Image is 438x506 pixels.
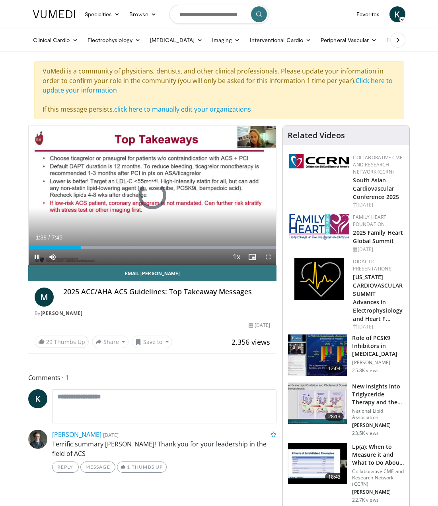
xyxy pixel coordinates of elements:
span: 1:38 [36,234,47,241]
input: Search topics, interventions [169,5,269,24]
div: VuMedi is a community of physicians, dentists, and other clinical professionals. Please update yo... [34,61,404,119]
img: 45ea033d-f728-4586-a1ce-38957b05c09e.150x105_q85_crop-smart_upscale.jpg [288,383,347,424]
p: National Lipid Association [352,408,405,421]
span: 18:43 [325,473,344,481]
p: [PERSON_NAME] [352,422,405,429]
span: 29 [46,338,53,346]
img: 3346fd73-c5f9-4d1f-bb16-7b1903aae427.150x105_q85_crop-smart_upscale.jpg [288,334,347,376]
div: Progress Bar [29,246,276,249]
span: Comments 1 [28,373,277,383]
a: 1 Thumbs Up [117,462,167,473]
a: M [35,288,54,307]
img: 7a20132b-96bf-405a-bedd-783937203c38.150x105_q85_crop-smart_upscale.jpg [288,443,347,485]
div: [DATE] [249,322,270,329]
a: Favorites [352,6,385,22]
a: Specialties [80,6,125,22]
img: Avatar [28,430,47,449]
div: Didactic Presentations [353,258,403,272]
div: By [35,310,271,317]
img: VuMedi Logo [33,10,75,18]
button: Share [92,336,129,348]
span: / [49,234,50,241]
h3: Role of PCSK9 Inhibitors in [MEDICAL_DATA] [352,334,405,358]
a: 12:04 Role of PCSK9 Inhibitors in [MEDICAL_DATA] [PERSON_NAME] 25.8K views [288,334,405,376]
a: Collaborative CME and Research Network (CCRN) [353,154,403,175]
p: [PERSON_NAME] [352,489,405,495]
video-js: Video Player [29,126,276,265]
a: Family Heart Foundation [353,214,386,228]
a: Electrophysiology [83,32,145,48]
h4: 2025 ACC/AHA ACS Guidelines: Top Takeaway Messages [63,288,271,296]
a: Interventional Cardio [245,32,316,48]
a: [PERSON_NAME] [52,430,101,439]
a: Business [382,32,422,48]
span: 2,356 views [232,337,270,347]
a: K [389,6,405,22]
p: 22.7K views [352,497,378,503]
span: 28:13 [325,413,344,421]
a: click here to manually edit your organizations [114,105,251,114]
span: 12:04 [325,365,344,373]
a: Email [PERSON_NAME] [28,265,277,281]
p: 23.5K views [352,430,378,436]
img: 1860aa7a-ba06-47e3-81a4-3dc728c2b4cf.png.150x105_q85_autocrop_double_scale_upscale_version-0.2.png [294,258,344,300]
div: [DATE] [353,246,403,253]
img: 96363db5-6b1b-407f-974b-715268b29f70.jpeg.150x105_q85_autocrop_double_scale_upscale_version-0.2.jpg [289,214,349,240]
a: 28:13 New Insights into Triglyceride Therapy and the Role of Omega-3 Fatty… National Lipid Associ... [288,382,405,436]
a: 29 Thumbs Up [35,336,89,348]
div: [DATE] [353,323,403,330]
img: a04ee3ba-8487-4636-b0fb-5e8d268f3737.png.150x105_q85_autocrop_double_scale_upscale_version-0.2.png [289,154,349,168]
a: [PERSON_NAME] [41,310,83,317]
button: Mute [45,249,60,265]
button: Save to [132,336,172,348]
a: 2025 Family Heart Global Summit [353,229,403,245]
p: 25.8K views [352,367,378,374]
h3: Lp(a): When to Measure it and What to Do About it [352,443,405,467]
a: Reply [52,462,79,473]
p: [PERSON_NAME] [352,359,405,366]
p: Terrific summary [PERSON_NAME]! Thank you for your leadership in the field of ACS [52,439,277,458]
div: [DATE] [353,201,403,209]
span: 7:45 [52,234,62,241]
button: Enable picture-in-picture mode [244,249,260,265]
h3: New Insights into Triglyceride Therapy and the Role of Omega-3 Fatty… [352,382,405,406]
a: Imaging [207,32,245,48]
small: [DATE] [103,431,119,438]
h4: Related Videos [288,131,345,140]
a: 18:43 Lp(a): When to Measure it and What to Do About it Collaborative CME and Research Network (C... [288,443,405,503]
span: 1 [127,464,130,470]
a: Browse [125,6,161,22]
a: Peripheral Vascular [316,32,382,48]
button: Fullscreen [260,249,276,265]
a: South Asian Cardiovascular Conference 2025 [353,176,399,201]
a: Clinical Cardio [28,32,83,48]
a: [US_STATE] CARDIOVASCULAR SUMMIT Advances in Electrophysiology and Heart F… [353,273,403,323]
a: Message [80,462,115,473]
p: Collaborative CME and Research Network (CCRN) [352,468,405,487]
button: Playback Rate [228,249,244,265]
a: K [28,389,47,408]
button: Pause [29,249,45,265]
a: [MEDICAL_DATA] [145,32,207,48]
